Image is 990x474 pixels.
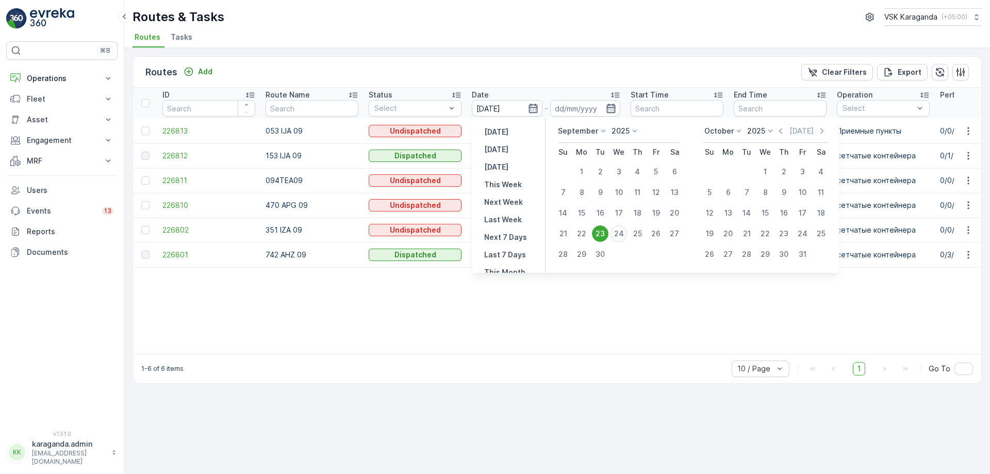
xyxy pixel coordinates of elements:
p: [DATE] [484,162,508,172]
img: logo [6,8,27,29]
div: 1 [757,164,773,180]
p: ⌘B [100,46,110,55]
div: 28 [738,246,755,263]
a: Users [6,180,118,201]
div: 6 [666,164,683,180]
div: Toggle Row Selected [141,176,150,185]
div: 1 [573,164,590,180]
button: VSK Karaganda(+05:00) [884,8,982,26]
p: September [558,126,598,136]
p: This Month [484,267,525,277]
p: Documents [27,247,113,257]
div: KK [9,444,25,461]
p: Clear Filters [822,67,867,77]
button: KKkaraganda.admin[EMAIL_ADDRESS][DOMAIN_NAME] [6,439,118,466]
p: 153 IJA 09 [266,151,358,161]
div: 2 [775,164,792,180]
p: Asset [27,115,97,125]
div: 4 [813,164,829,180]
th: Thursday [628,143,647,161]
div: 19 [648,205,664,221]
div: 25 [629,225,646,242]
input: Search [162,100,255,117]
span: 226801 [162,250,255,260]
div: 14 [555,205,571,221]
p: Dispatched [394,250,436,260]
button: Tomorrow [480,161,513,173]
th: Wednesday [609,143,628,161]
p: Reports [27,226,113,237]
div: Toggle Row Selected [141,201,150,209]
span: 226810 [162,200,255,210]
input: dd/mm/yyyy [550,100,621,117]
p: Fleet [27,94,97,104]
div: 28 [555,246,571,263]
div: 9 [775,184,792,201]
p: Undispatched [390,126,441,136]
td: [DATE] [467,143,625,168]
div: 31 [794,246,811,263]
a: Events13 [6,201,118,221]
p: Users [27,185,113,195]
div: 27 [720,246,736,263]
td: [DATE] [467,119,625,143]
div: 16 [775,205,792,221]
p: сетчатыe контейнера [837,200,930,210]
div: 19 [701,225,718,242]
button: This Week [480,178,526,191]
button: Dispatched [369,150,461,162]
span: 226813 [162,126,255,136]
div: 7 [738,184,755,201]
p: Undispatched [390,225,441,235]
div: 10 [794,184,811,201]
p: ID [162,90,170,100]
div: 21 [738,225,755,242]
div: 13 [666,184,683,201]
div: 4 [629,164,646,180]
button: Operations [6,68,118,89]
p: Export [898,67,921,77]
p: Date [472,90,489,100]
div: 30 [775,246,792,263]
span: Go To [929,364,950,374]
button: Next 7 Days [480,231,531,243]
p: 2025 [747,126,765,136]
div: 22 [573,225,590,242]
div: 17 [794,205,811,221]
p: Undispatched [390,175,441,186]
div: 23 [592,225,608,242]
div: 17 [610,205,627,221]
th: Friday [647,143,665,161]
a: Documents [6,242,118,263]
button: MRF [6,151,118,171]
div: Toggle Row Selected [141,251,150,259]
span: Tasks [171,32,192,42]
p: Events [27,206,96,216]
button: Add [179,66,217,78]
div: 14 [738,205,755,221]
p: VSK Karaganda [884,12,937,22]
p: Routes [145,65,177,79]
p: Dispatched [394,151,436,161]
div: 21 [555,225,571,242]
div: 20 [720,225,736,242]
div: 3 [794,164,811,180]
p: Next 7 Days [484,232,527,242]
div: 13 [720,205,736,221]
div: 18 [813,205,829,221]
p: [DATE] [484,144,508,155]
div: 7 [555,184,571,201]
input: Search [266,100,358,117]
th: Monday [719,143,737,161]
div: 18 [629,205,646,221]
button: Last Week [480,214,526,226]
p: сетчатыe контейнера [837,225,930,235]
div: 26 [701,246,718,263]
a: Reports [6,221,118,242]
span: 1 [853,362,865,375]
div: 10 [610,184,627,201]
span: 226802 [162,225,255,235]
div: 23 [775,225,792,242]
div: 20 [666,205,683,221]
p: сетчатыe контейнера [837,250,930,260]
